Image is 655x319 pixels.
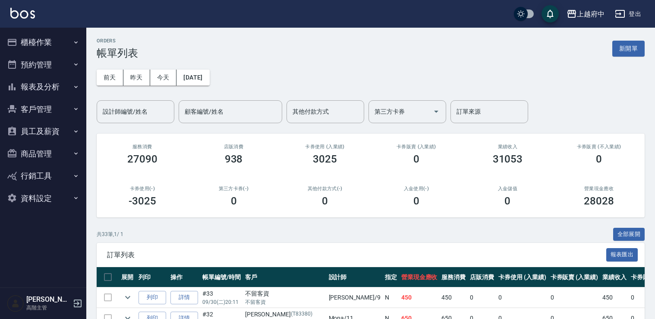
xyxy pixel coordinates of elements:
[577,9,605,19] div: 上越府中
[123,70,150,86] button: 昨天
[3,98,83,121] button: 客戶管理
[26,304,70,312] p: 高階主管
[496,287,548,308] td: 0
[97,70,123,86] button: 前天
[612,41,645,57] button: 新開單
[327,287,383,308] td: [PERSON_NAME] /9
[97,230,123,238] p: 共 33 筆, 1 / 1
[429,105,443,118] button: Open
[245,310,324,319] div: [PERSON_NAME]
[245,298,324,306] p: 不留客資
[3,54,83,76] button: 預約管理
[542,5,559,22] button: save
[383,267,399,287] th: 指定
[399,287,440,308] td: 450
[231,195,237,207] h3: 0
[225,153,243,165] h3: 938
[383,287,399,308] td: N
[200,287,243,308] td: #33
[413,195,419,207] h3: 0
[612,44,645,52] a: 新開單
[139,291,166,304] button: 列印
[472,144,543,150] h2: 業績收入
[290,144,360,150] h2: 卡券使用 (入業績)
[3,76,83,98] button: 報表及分析
[493,153,523,165] h3: 31053
[119,267,136,287] th: 展開
[168,267,200,287] th: 操作
[564,144,634,150] h2: 卡券販賣 (不入業績)
[439,287,468,308] td: 450
[548,287,601,308] td: 0
[10,8,35,19] img: Logo
[290,186,360,191] h2: 其他付款方式(-)
[381,144,452,150] h2: 卡券販賣 (入業績)
[472,186,543,191] h2: 入金儲值
[136,267,168,287] th: 列印
[127,153,157,165] h3: 27090
[600,287,629,308] td: 450
[596,153,602,165] h3: 0
[107,186,178,191] h2: 卡券使用(-)
[504,195,510,207] h3: 0
[563,5,608,23] button: 上越府中
[170,291,198,304] a: 詳情
[291,310,312,319] p: (T83380)
[121,291,134,304] button: expand row
[399,267,440,287] th: 營業現金應收
[322,195,328,207] h3: 0
[198,186,269,191] h2: 第三方卡券(-)
[7,295,24,312] img: Person
[611,6,645,22] button: 登出
[107,251,606,259] span: 訂單列表
[150,70,177,86] button: 今天
[3,165,83,187] button: 行銷工具
[26,295,70,304] h5: [PERSON_NAME]
[3,120,83,143] button: 員工及薪資
[200,267,243,287] th: 帳單編號/時間
[413,153,419,165] h3: 0
[606,250,638,258] a: 報表匯出
[3,187,83,210] button: 資料設定
[548,267,601,287] th: 卡券販賣 (入業績)
[97,47,138,59] h3: 帳單列表
[198,144,269,150] h2: 店販消費
[381,186,452,191] h2: 入金使用(-)
[313,153,337,165] h3: 3025
[468,267,496,287] th: 店販消費
[129,195,156,207] h3: -3025
[97,38,138,44] h2: ORDERS
[613,228,645,241] button: 全部展開
[245,289,324,298] div: 不留客資
[600,267,629,287] th: 業績收入
[243,267,327,287] th: 客戶
[327,267,383,287] th: 設計師
[468,287,496,308] td: 0
[107,144,178,150] h3: 服務消費
[176,70,209,86] button: [DATE]
[564,186,634,191] h2: 營業現金應收
[3,31,83,54] button: 櫃檯作業
[496,267,548,287] th: 卡券使用 (入業績)
[584,195,614,207] h3: 28028
[3,143,83,165] button: 商品管理
[606,248,638,262] button: 報表匯出
[439,267,468,287] th: 服務消費
[202,298,241,306] p: 09/30 (二) 20:11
